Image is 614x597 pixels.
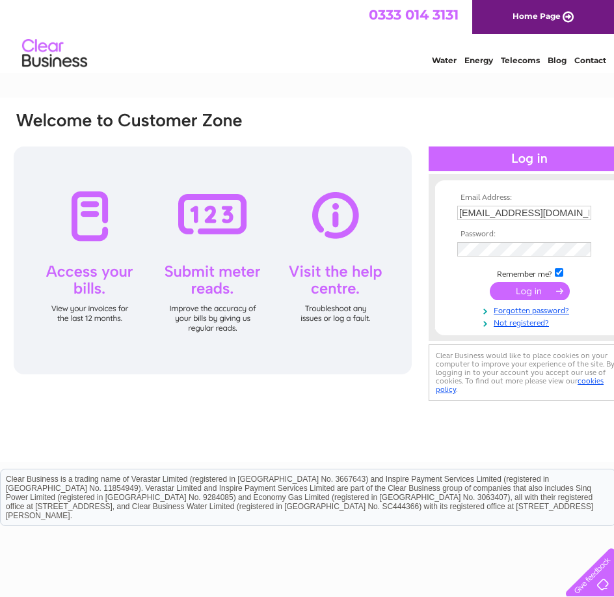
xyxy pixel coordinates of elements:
[548,55,567,65] a: Blog
[574,55,606,65] a: Contact
[21,34,88,74] img: logo.png
[436,376,604,394] a: cookies policy
[432,55,457,65] a: Water
[369,7,459,23] a: 0333 014 3131
[457,303,605,316] a: Forgotten password?
[501,55,540,65] a: Telecoms
[464,55,493,65] a: Energy
[457,316,605,328] a: Not registered?
[454,266,605,279] td: Remember me?
[454,230,605,239] th: Password:
[490,282,570,300] input: Submit
[454,193,605,202] th: Email Address:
